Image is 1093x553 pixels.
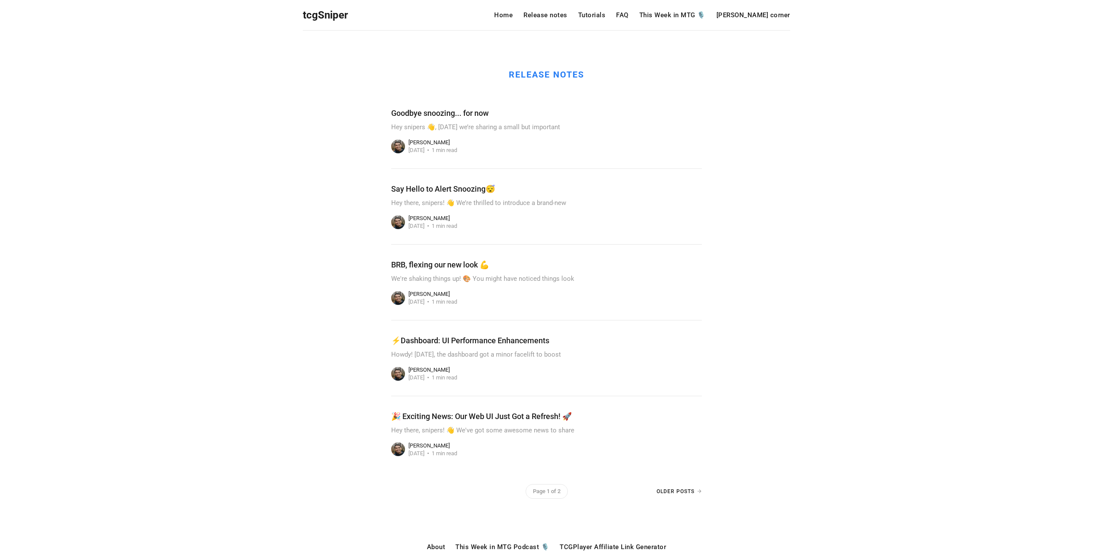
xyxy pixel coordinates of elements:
a: tcgSniper [303,6,348,24]
a: TCGPlayer Affiliate Link Generator [560,544,666,550]
a: This Week in MTG 🎙️ [639,12,706,19]
img: Jonathan Hosein [390,139,406,154]
a: Home [494,12,513,19]
a: [PERSON_NAME] corner [716,12,790,19]
img: Jonathan Hosein [390,441,406,457]
img: Jonathan Hosein [390,214,406,230]
img: Jonathan Hosein [390,290,406,306]
span: Page 1 of 2 [526,484,568,499]
a: This Week in MTG Podcast 🎙️ [455,544,549,550]
a: Older Posts [568,487,702,496]
a: About [427,544,445,550]
a: Tutorials [578,12,606,19]
h1: Release Notes [303,69,790,80]
a: FAQ [616,12,629,19]
img: Jonathan Hosein [390,366,406,382]
span: tcgSniper [303,9,348,21]
a: Release notes [523,12,567,19]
